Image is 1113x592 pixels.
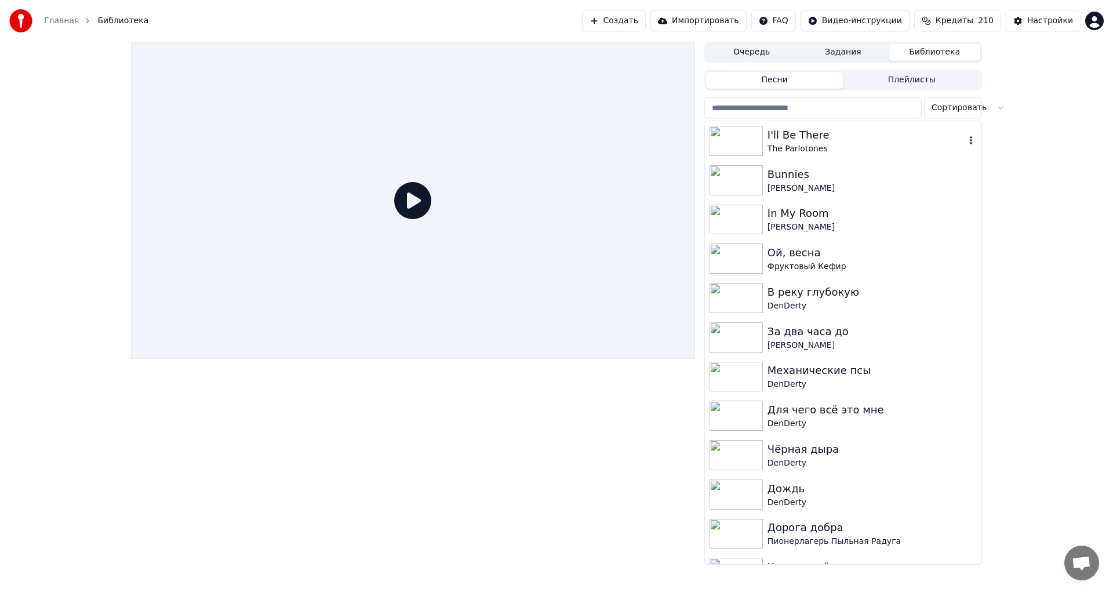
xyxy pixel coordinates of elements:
button: Песни [706,72,843,89]
div: В реку глубокую [768,284,977,300]
button: Создать [582,10,646,31]
div: The Parlotones [768,143,965,155]
div: Фруктовый Кефир [768,261,977,273]
nav: breadcrumb [44,15,148,27]
button: Настройки [1006,10,1081,31]
span: Библиотека [97,15,148,27]
span: 210 [978,15,994,27]
div: DenDerty [768,379,977,390]
div: DenDerty [768,418,977,430]
div: DenDerty [768,457,977,469]
div: Для чего всё это мне [768,402,977,418]
button: Задания [798,44,889,61]
div: Механические псы [768,362,977,379]
div: I'll Be There [768,127,965,143]
div: [PERSON_NAME] [768,340,977,351]
a: Главная [44,15,79,27]
div: DenDerty [768,497,977,509]
div: Дорога добра [768,520,977,536]
div: Пионерлагерь Пыльная Радуга [768,536,977,547]
div: In My Room [768,205,977,221]
span: Сортировать [932,102,987,114]
button: FAQ [751,10,796,31]
span: Кредиты [936,15,973,27]
img: youka [9,9,32,32]
div: Настройки [1027,15,1073,27]
button: Библиотека [889,44,980,61]
div: DenDerty [768,300,977,312]
div: Открытый чат [1064,546,1099,580]
button: Плейлисты [843,72,980,89]
div: Ой, весна [768,245,977,261]
div: За два часа до [768,324,977,340]
button: Импортировать [650,10,747,31]
div: Чёрная дыра [768,441,977,457]
button: Очередь [706,44,798,61]
div: [PERSON_NAME] [768,183,977,194]
div: Дождь [768,481,977,497]
button: Кредиты210 [914,10,1001,31]
button: Видео-инструкции [801,10,910,31]
div: [PERSON_NAME] [768,221,977,233]
div: Bunnies [768,166,977,183]
div: Что-то ещё [768,559,977,575]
